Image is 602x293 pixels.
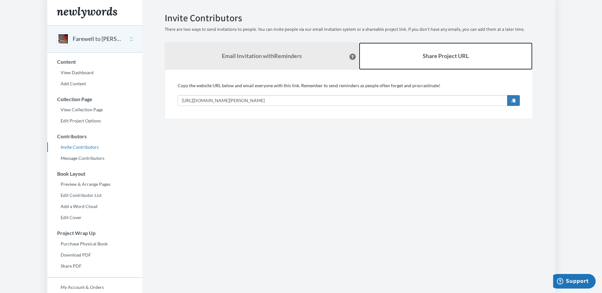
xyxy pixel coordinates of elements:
a: Add Content [47,79,142,88]
h2: Invite Contributors [165,13,533,23]
h3: Project Wrap Up [48,230,142,236]
a: My Account & Orders [47,283,142,292]
a: Share PDF [47,261,142,271]
a: Invite Contributors [47,142,142,152]
h3: Content [48,59,142,65]
a: Edit Project Options [47,116,142,126]
a: Preview & Arrange Pages [47,179,142,189]
button: Farewell to [PERSON_NAME] [73,35,124,43]
b: Share Project URL [423,52,469,59]
h3: Collection Page [48,96,142,102]
a: Purchase Physical Book [47,239,142,249]
a: Edit Cover [47,213,142,222]
h3: Contributors [48,133,142,139]
a: Download PDF [47,250,142,260]
iframe: Opens a widget where you can chat to one of our agents [553,274,596,290]
a: View Dashboard [47,68,142,77]
a: Add a Word Cloud [47,202,142,211]
h3: Book Layout [48,171,142,177]
strong: Email Invitation with Reminders [222,52,302,59]
a: View Collection Page [47,105,142,114]
a: Message Contributors [47,153,142,163]
a: Edit Contributor List [47,191,142,200]
div: Copy the website URL below and email everyone with this link. Remember to send reminders as peopl... [178,82,520,106]
img: Newlywords logo [57,7,117,18]
p: There are two ways to send invitations to people. You can invite people via our email invitation ... [165,26,533,33]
